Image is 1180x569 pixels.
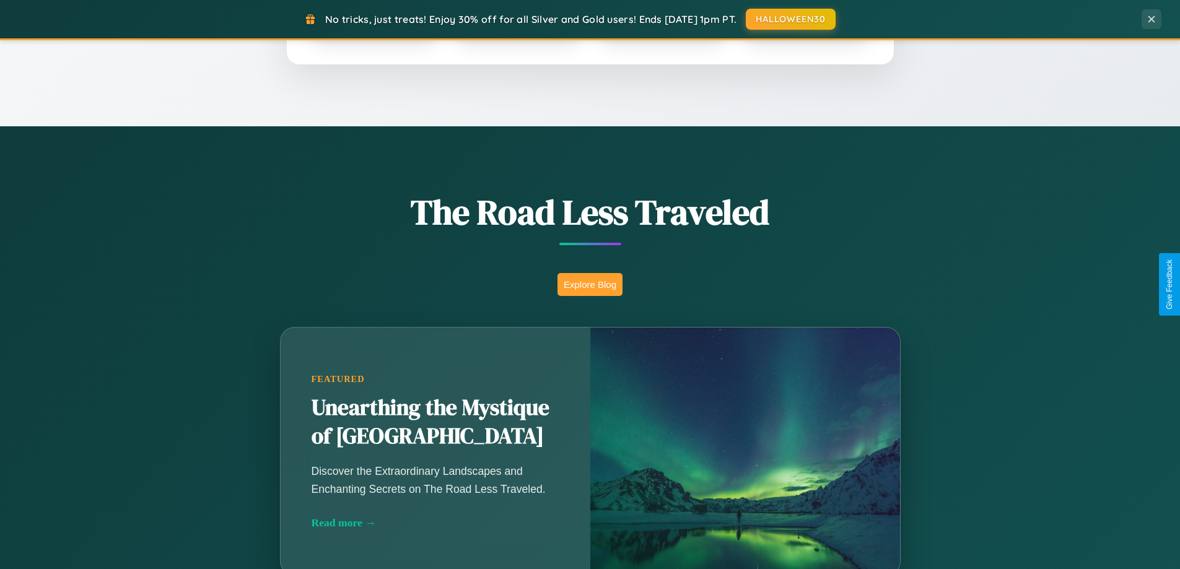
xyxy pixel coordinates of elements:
[746,9,836,30] button: HALLOWEEN30
[312,394,559,451] h2: Unearthing the Mystique of [GEOGRAPHIC_DATA]
[325,13,736,25] span: No tricks, just treats! Enjoy 30% off for all Silver and Gold users! Ends [DATE] 1pm PT.
[312,516,559,529] div: Read more →
[312,374,559,384] div: Featured
[557,273,623,296] button: Explore Blog
[312,463,559,497] p: Discover the Extraordinary Landscapes and Enchanting Secrets on The Road Less Traveled.
[219,188,962,236] h1: The Road Less Traveled
[1165,259,1174,310] div: Give Feedback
